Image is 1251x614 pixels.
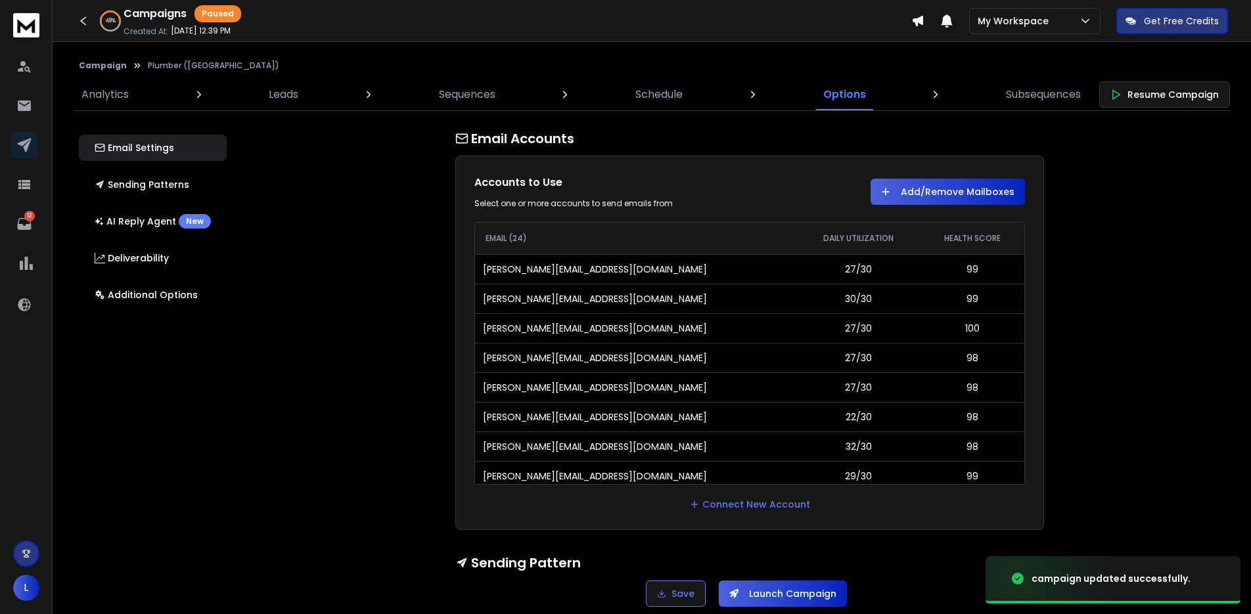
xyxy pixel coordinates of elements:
a: Subsequences [998,79,1089,110]
td: 27/30 [797,343,920,372]
p: Deliverability [95,252,169,265]
button: Save [646,581,706,607]
p: Analytics [81,87,129,102]
td: 27/30 [797,254,920,284]
td: 22/30 [797,402,920,431]
p: Sending Patterns [95,178,189,191]
button: Email Settings [79,135,227,161]
div: Select one or more accounts to send emails from [474,198,737,209]
td: 32/30 [797,431,920,461]
p: [PERSON_NAME][EMAIL_ADDRESS][DOMAIN_NAME] [483,410,707,424]
button: L [13,575,39,601]
p: Subsequences [1006,87,1081,102]
a: Analytics [74,79,137,110]
p: [DATE] 12:39 PM [171,26,231,36]
td: 30/30 [797,284,920,313]
p: Leads [269,87,298,102]
h1: Campaigns [124,6,187,22]
p: [PERSON_NAME][EMAIL_ADDRESS][DOMAIN_NAME] [483,381,707,394]
p: [PERSON_NAME][EMAIL_ADDRESS][DOMAIN_NAME] [483,440,707,453]
p: Created At: [124,26,168,37]
p: [PERSON_NAME][EMAIL_ADDRESS][DOMAIN_NAME] [483,322,707,335]
p: [PERSON_NAME][EMAIL_ADDRESS][DOMAIN_NAME] [483,292,707,305]
div: New [179,214,211,229]
div: campaign updated successfully. [1032,572,1191,585]
a: 12 [11,211,37,237]
td: 27/30 [797,313,920,343]
button: Deliverability [79,245,227,271]
th: EMAIL (24) [475,223,798,254]
td: 27/30 [797,372,920,402]
p: [PERSON_NAME][EMAIL_ADDRESS][DOMAIN_NAME] [483,263,707,276]
h1: Sending Pattern [455,554,1044,572]
td: 98 [920,402,1024,431]
td: 98 [920,343,1024,372]
p: Email Settings [95,141,174,154]
h1: Email Accounts [455,129,1044,148]
td: 100 [920,313,1024,343]
td: 98 [920,372,1024,402]
a: Options [815,79,874,110]
div: Paused [194,5,241,22]
a: Leads [261,79,306,110]
img: logo [13,13,39,37]
td: 98 [920,431,1024,461]
p: My Workspace [978,14,1054,28]
a: Connect New Account [689,498,810,511]
button: Get Free Credits [1116,8,1228,34]
p: [PERSON_NAME][EMAIL_ADDRESS][DOMAIN_NAME] [483,470,707,483]
button: AI Reply AgentNew [79,208,227,234]
p: Additional Options [95,288,198,301]
td: 29/30 [797,461,920,491]
p: Options [823,87,866,102]
th: DAILY UTILIZATION [797,223,920,254]
button: Campaign [79,60,127,71]
p: Plumber ([GEOGRAPHIC_DATA]) [148,60,279,71]
p: Schedule [635,87,683,102]
button: Resume Campaign [1099,81,1230,108]
a: Schedule [627,79,691,110]
a: Sequences [431,79,503,110]
p: [PERSON_NAME][EMAIL_ADDRESS][DOMAIN_NAME] [483,351,707,364]
p: 12 [24,211,35,221]
button: Launch Campaign [719,581,847,607]
td: 99 [920,461,1024,491]
p: Get Free Credits [1144,14,1219,28]
p: Sequences [439,87,495,102]
button: Sending Patterns [79,171,227,198]
button: Additional Options [79,282,227,308]
td: 99 [920,284,1024,313]
p: AI Reply Agent [95,214,211,229]
p: 48 % [106,17,116,25]
th: HEALTH SCORE [920,223,1024,254]
h1: Accounts to Use [474,175,737,190]
td: 99 [920,254,1024,284]
button: Add/Remove Mailboxes [871,179,1025,205]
